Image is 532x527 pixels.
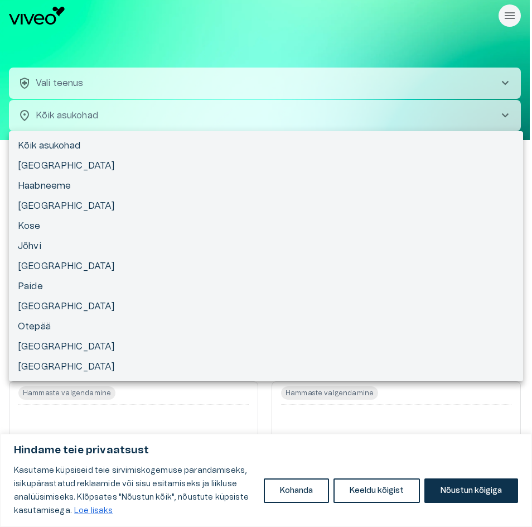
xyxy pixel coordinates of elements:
[9,156,523,176] li: [GEOGRAPHIC_DATA]
[9,236,523,256] li: Jõhvi
[14,464,255,518] p: Kasutame küpsiseid teie sirvimiskogemuse parandamiseks, isikupärastatud reklaamide või sisu esita...
[74,506,114,515] a: Loe lisaks
[9,317,523,337] li: Otepää
[9,196,523,216] li: [GEOGRAPHIC_DATA]
[9,296,523,317] li: [GEOGRAPHIC_DATA]
[9,216,523,236] li: Kose
[9,276,523,296] li: Paide
[9,337,523,357] li: [GEOGRAPHIC_DATA]
[333,478,420,503] button: Keeldu kõigist
[9,136,523,156] li: Kõik asukohad
[424,478,518,503] button: Nõustun kõigiga
[14,444,518,457] p: Hindame teie privaatsust
[9,357,523,377] li: [GEOGRAPHIC_DATA]
[9,176,523,196] li: Haabneeme
[9,256,523,276] li: [GEOGRAPHIC_DATA]
[264,478,329,503] button: Kohanda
